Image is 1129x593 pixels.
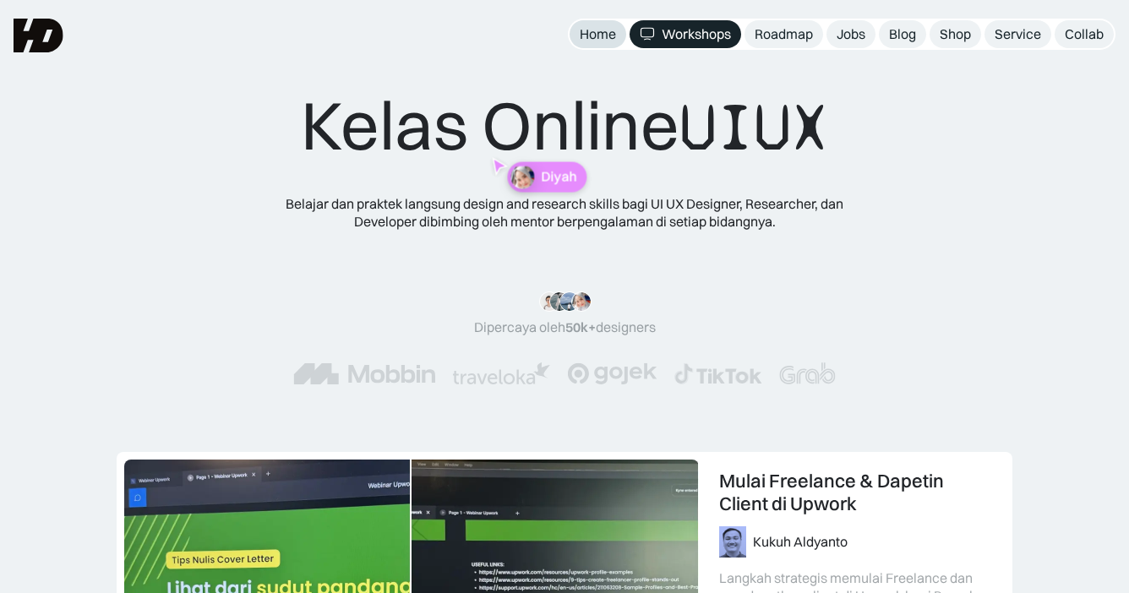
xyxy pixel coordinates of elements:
a: Roadmap [744,20,823,48]
a: Shop [930,20,981,48]
div: Service [995,25,1041,43]
a: Service [984,20,1051,48]
a: Home [570,20,626,48]
div: Shop [940,25,971,43]
p: Diyah [541,169,576,185]
div: Blog [889,25,916,43]
div: Home [580,25,616,43]
div: Kelas Online [301,84,828,168]
a: Blog [879,20,926,48]
div: Jobs [837,25,865,43]
div: Belajar dan praktek langsung design and research skills bagi UI UX Designer, Researcher, dan Deve... [260,195,869,231]
span: 50k+ [565,318,596,335]
a: Workshops [630,20,741,48]
div: Dipercaya oleh designers [474,318,656,336]
div: Workshops [662,25,731,43]
div: Collab [1065,25,1104,43]
a: Collab [1055,20,1114,48]
span: UIUX [679,87,828,168]
div: Roadmap [755,25,813,43]
a: Jobs [826,20,875,48]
